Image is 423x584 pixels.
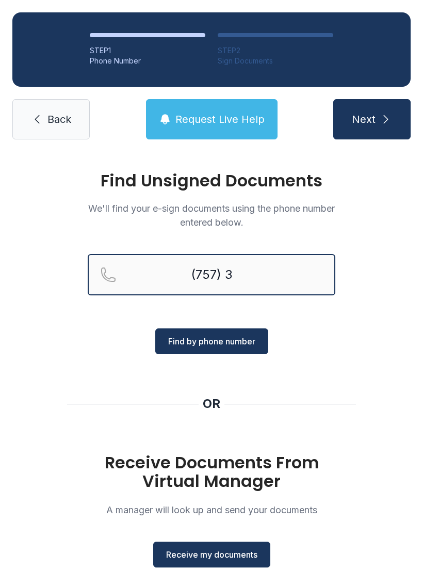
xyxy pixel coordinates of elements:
div: STEP 1 [90,45,205,56]
p: We'll find your e-sign documents using the phone number entered below. [88,201,335,229]
div: Sign Documents [218,56,333,66]
span: Find by phone number [168,335,255,348]
span: Back [47,112,71,127]
h1: Find Unsigned Documents [88,172,335,189]
span: Request Live Help [175,112,265,127]
div: STEP 2 [218,45,333,56]
div: Phone Number [90,56,205,66]
p: A manager will look up and send your documents [88,503,335,517]
span: Next [352,112,376,127]
span: Receive my documents [166,548,257,561]
h1: Receive Documents From Virtual Manager [88,453,335,491]
input: Reservation phone number [88,254,335,295]
div: OR [203,396,220,412]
